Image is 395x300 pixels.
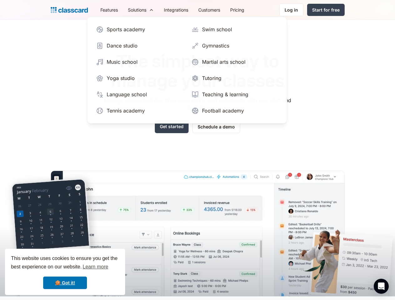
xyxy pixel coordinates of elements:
[5,249,125,295] div: cookieconsent
[202,91,248,98] div: Teaching & learning
[202,26,232,33] div: Swim school
[189,23,281,36] a: Swim school
[107,74,135,82] div: Yoga studio
[128,7,146,13] div: Solutions
[202,42,229,49] div: Gymnastics
[189,56,281,68] a: Martial arts school
[155,120,189,133] a: Get started
[43,277,87,289] a: dismiss cookie message
[202,74,221,82] div: Tutoring
[51,6,88,14] a: home
[94,56,185,68] a: Music school
[87,17,287,123] nav: Solutions
[159,3,193,17] a: Integrations
[123,3,159,17] div: Solutions
[193,3,225,17] a: Customers
[94,88,185,101] a: Language school
[192,120,240,133] a: Schedule a demo
[107,91,147,98] div: Language school
[82,262,109,272] a: learn more about cookies
[189,88,281,101] a: Teaching & learning
[189,104,281,117] a: Football academy
[94,23,185,36] a: Sports academy
[202,58,246,66] div: Martial arts school
[202,107,244,114] div: Football academy
[94,39,185,52] a: Dance studio
[374,279,389,294] div: Open Intercom Messenger
[312,7,340,13] div: Start for free
[285,7,298,13] div: Log in
[189,72,281,84] a: Tutoring
[107,58,138,66] div: Music school
[225,3,249,17] a: Pricing
[94,104,185,117] a: Tennis academy
[94,72,185,84] a: Yoga studio
[107,107,145,114] div: Tennis academy
[279,3,303,16] a: Log in
[189,39,281,52] a: Gymnastics
[307,4,345,16] a: Start for free
[95,3,123,17] a: Features
[11,255,119,272] span: This website uses cookies to ensure you get the best experience on our website.
[107,26,145,33] div: Sports academy
[107,42,138,49] div: Dance studio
